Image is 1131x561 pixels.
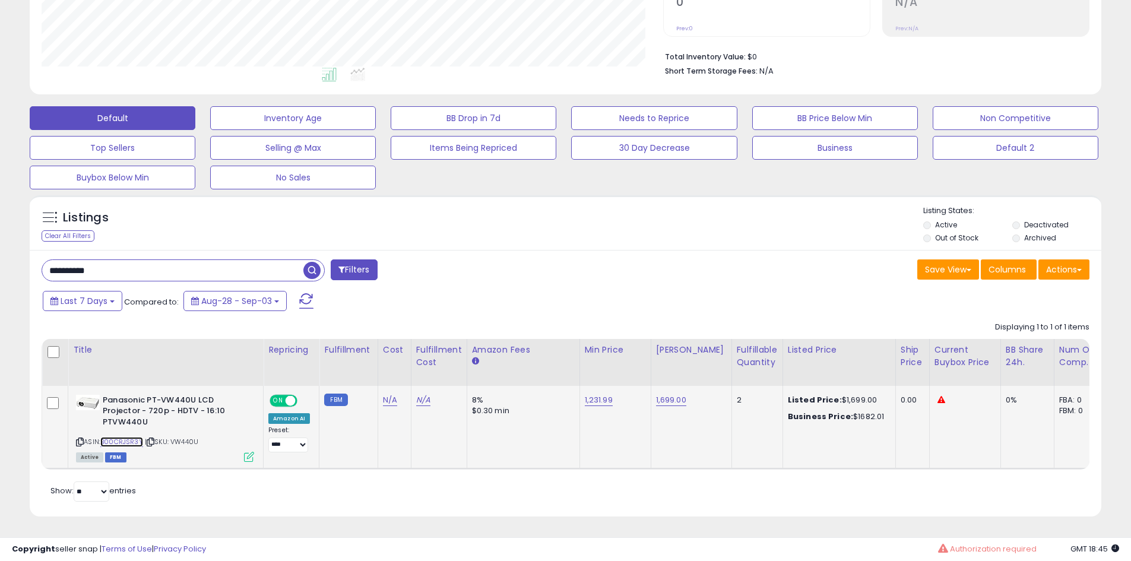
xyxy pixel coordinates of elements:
[752,136,918,160] button: Business
[416,394,430,406] a: N/A
[901,344,924,369] div: Ship Price
[472,344,575,356] div: Amazon Fees
[665,66,758,76] b: Short Term Storage Fees:
[100,437,143,447] a: B00CRJSR3Y
[103,395,247,431] b: Panasonic PT-VW440U LCD Projector - 720p - HDTV - 16:10 PTVW440U
[917,259,979,280] button: Save View
[571,136,737,160] button: 30 Day Decrease
[901,395,920,405] div: 0.00
[1070,543,1119,554] span: 2025-09-11 18:45 GMT
[12,543,55,554] strong: Copyright
[324,394,347,406] small: FBM
[76,452,103,462] span: All listings currently available for purchase on Amazon
[12,544,206,555] div: seller snap | |
[210,166,376,189] button: No Sales
[30,106,195,130] button: Default
[895,25,918,32] small: Prev: N/A
[102,543,152,554] a: Terms of Use
[324,344,372,356] div: Fulfillment
[665,49,1081,63] li: $0
[268,413,310,424] div: Amazon AI
[30,136,195,160] button: Top Sellers
[1006,344,1049,369] div: BB Share 24h.
[383,394,397,406] a: N/A
[1024,220,1069,230] label: Deactivated
[154,543,206,554] a: Privacy Policy
[145,437,198,446] span: | SKU: VW440U
[331,259,377,280] button: Filters
[752,106,918,130] button: BB Price Below Min
[391,136,556,160] button: Items Being Repriced
[124,296,179,308] span: Compared to:
[201,295,272,307] span: Aug-28 - Sep-03
[268,426,310,453] div: Preset:
[933,106,1098,130] button: Non Competitive
[1059,405,1098,416] div: FBM: 0
[61,295,107,307] span: Last 7 Days
[935,233,978,243] label: Out of Stock
[788,394,842,405] b: Listed Price:
[391,106,556,130] button: BB Drop in 7d
[210,106,376,130] button: Inventory Age
[934,344,996,369] div: Current Buybox Price
[933,136,1098,160] button: Default 2
[788,344,891,356] div: Listed Price
[981,259,1037,280] button: Columns
[656,394,686,406] a: 1,699.00
[989,264,1026,275] span: Columns
[472,356,479,367] small: Amazon Fees.
[271,395,286,405] span: ON
[788,411,853,422] b: Business Price:
[676,25,693,32] small: Prev: 0
[43,291,122,311] button: Last 7 Days
[472,405,571,416] div: $0.30 min
[585,394,613,406] a: 1,231.99
[30,166,195,189] button: Buybox Below Min
[1059,344,1103,369] div: Num of Comp.
[1038,259,1089,280] button: Actions
[759,65,774,77] span: N/A
[296,395,315,405] span: OFF
[665,52,746,62] b: Total Inventory Value:
[50,485,136,496] span: Show: entries
[63,210,109,226] h5: Listings
[788,395,886,405] div: $1,699.00
[995,322,1089,333] div: Displaying 1 to 1 of 1 items
[788,411,886,422] div: $1682.01
[656,344,727,356] div: [PERSON_NAME]
[1059,395,1098,405] div: FBA: 0
[571,106,737,130] button: Needs to Reprice
[76,395,254,461] div: ASIN:
[1006,395,1045,405] div: 0%
[210,136,376,160] button: Selling @ Max
[585,344,646,356] div: Min Price
[737,395,774,405] div: 2
[268,344,314,356] div: Repricing
[383,344,406,356] div: Cost
[416,344,462,369] div: Fulfillment Cost
[105,452,126,462] span: FBM
[472,395,571,405] div: 8%
[76,395,100,410] img: 31o764cmB+L._SL40_.jpg
[42,230,94,242] div: Clear All Filters
[737,344,778,369] div: Fulfillable Quantity
[183,291,287,311] button: Aug-28 - Sep-03
[935,220,957,230] label: Active
[1024,233,1056,243] label: Archived
[923,205,1101,217] p: Listing States:
[73,344,258,356] div: Title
